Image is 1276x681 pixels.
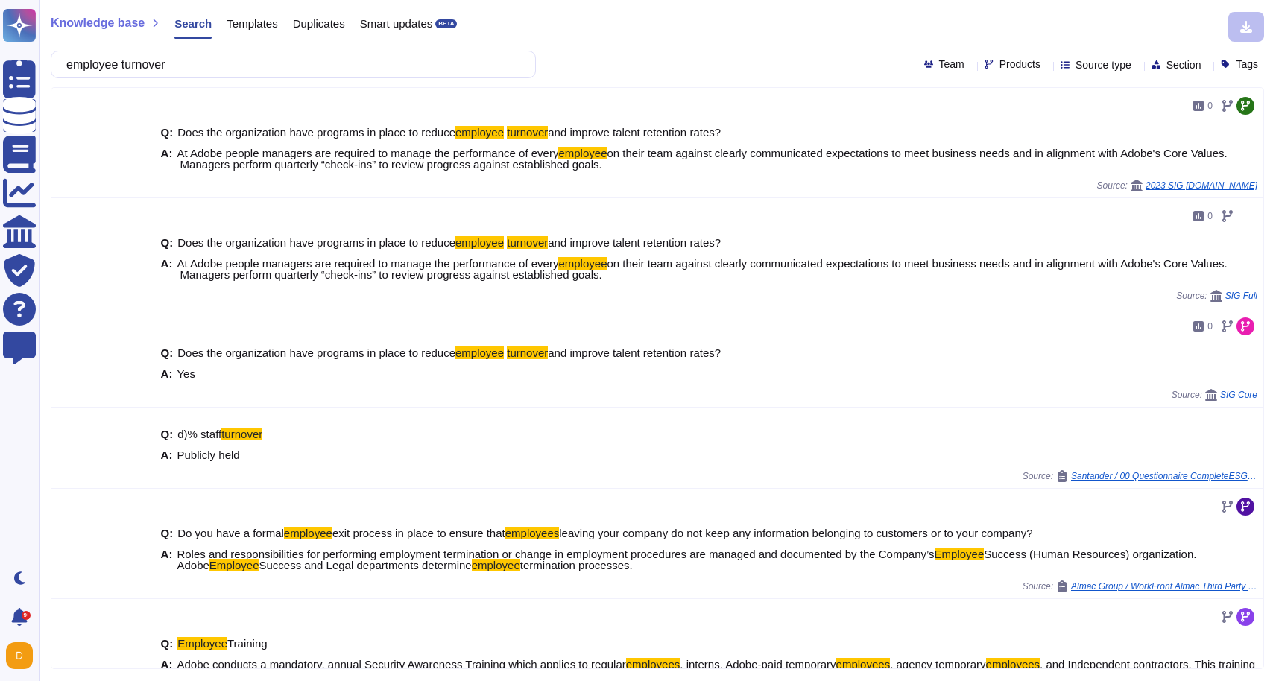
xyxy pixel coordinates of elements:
mark: employee [455,346,504,359]
mark: employee [455,236,504,249]
span: Does the organization have programs in place to reduce [177,126,455,139]
b: A: [161,368,173,379]
span: 0 [1207,322,1213,331]
mark: employee [558,257,607,270]
mark: employees [836,658,891,671]
span: Tags [1236,59,1258,69]
button: user [3,639,43,672]
b: Q: [161,428,174,440]
mark: employees [626,658,680,671]
span: Success and Legal departments determine [259,559,472,571]
span: Yes [177,367,195,380]
span: Source: [1023,470,1257,482]
span: Roles and responsibilities for performing employment termination or change in employment procedur... [177,548,934,560]
span: Smart updates [360,18,433,29]
mark: Employee [209,559,259,571]
b: A: [161,148,173,170]
span: Almac Group / WorkFront Almac Third Party Security Questionnaire V2 [1071,582,1257,591]
span: At Adobe people managers are required to manage the performance of every [177,147,558,159]
span: Knowledge base [51,17,145,29]
img: user [6,642,33,669]
span: Duplicates [293,18,345,29]
span: leaving your company do not keep any information belonging to customers or to your company? [559,527,1032,539]
span: on their team against clearly communicated expectations to meet business needs and in alignment w... [177,257,1227,281]
mark: employees [986,658,1040,671]
span: Santander / 00 Questionnaire CompleteESG 2023 (1) [1071,472,1257,481]
span: Adobe conducts a mandatory, annual Security Awareness Training which applies to regular [177,658,625,671]
span: Source: [1176,290,1257,302]
span: Source: [1172,389,1257,401]
b: A: [161,548,173,571]
mark: turnover [221,428,262,440]
mark: employees [505,527,560,539]
span: Publicly held [177,449,239,461]
b: Q: [161,127,174,138]
span: d)% staff [177,428,221,440]
b: A: [161,258,173,280]
span: Training [227,637,268,650]
span: SIG Core [1220,390,1257,399]
b: Q: [161,347,174,358]
span: and improve talent retention rates? [548,346,721,359]
span: 2023 SIG [DOMAIN_NAME] [1146,181,1257,190]
span: Search [174,18,212,29]
b: Q: [161,528,174,539]
mark: turnover [507,346,548,359]
span: Does the organization have programs in place to reduce [177,346,455,359]
b: A: [161,449,173,460]
span: Does the organization have programs in place to reduce [177,236,455,249]
input: Search a question or template... [59,51,520,77]
span: , interns, Adobe-paid temporary [680,658,836,671]
span: Success (Human Resources) organization. Adobe [177,548,1196,571]
span: Source: [1023,580,1257,592]
div: BETA [435,19,457,28]
b: Q: [161,237,174,248]
mark: employee [455,126,504,139]
span: on their team against clearly communicated expectations to meet business needs and in alignment w... [177,147,1227,171]
span: At Adobe people managers are required to manage the performance of every [177,257,558,270]
mark: Employee [935,548,985,560]
span: Templates [227,18,277,29]
mark: employee [472,559,520,571]
span: Source: [1097,180,1257,191]
span: Products [999,59,1040,69]
span: exit process in place to ensure that [332,527,505,539]
span: , agency temporary [890,658,985,671]
span: 0 [1207,212,1213,221]
span: termination processes. [520,559,633,571]
span: Section [1166,60,1201,70]
span: Source type [1076,60,1131,70]
mark: Employee [177,637,227,650]
b: Q: [161,638,174,649]
mark: turnover [507,126,548,139]
span: Team [939,59,964,69]
mark: employee [558,147,607,159]
span: and improve talent retention rates? [548,126,721,139]
span: 0 [1207,101,1213,110]
span: SIG Full [1225,291,1257,300]
mark: employee [284,527,332,539]
div: 9+ [22,611,31,620]
mark: turnover [507,236,548,249]
span: and improve talent retention rates? [548,236,721,249]
span: Do you have a formal [177,527,284,539]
